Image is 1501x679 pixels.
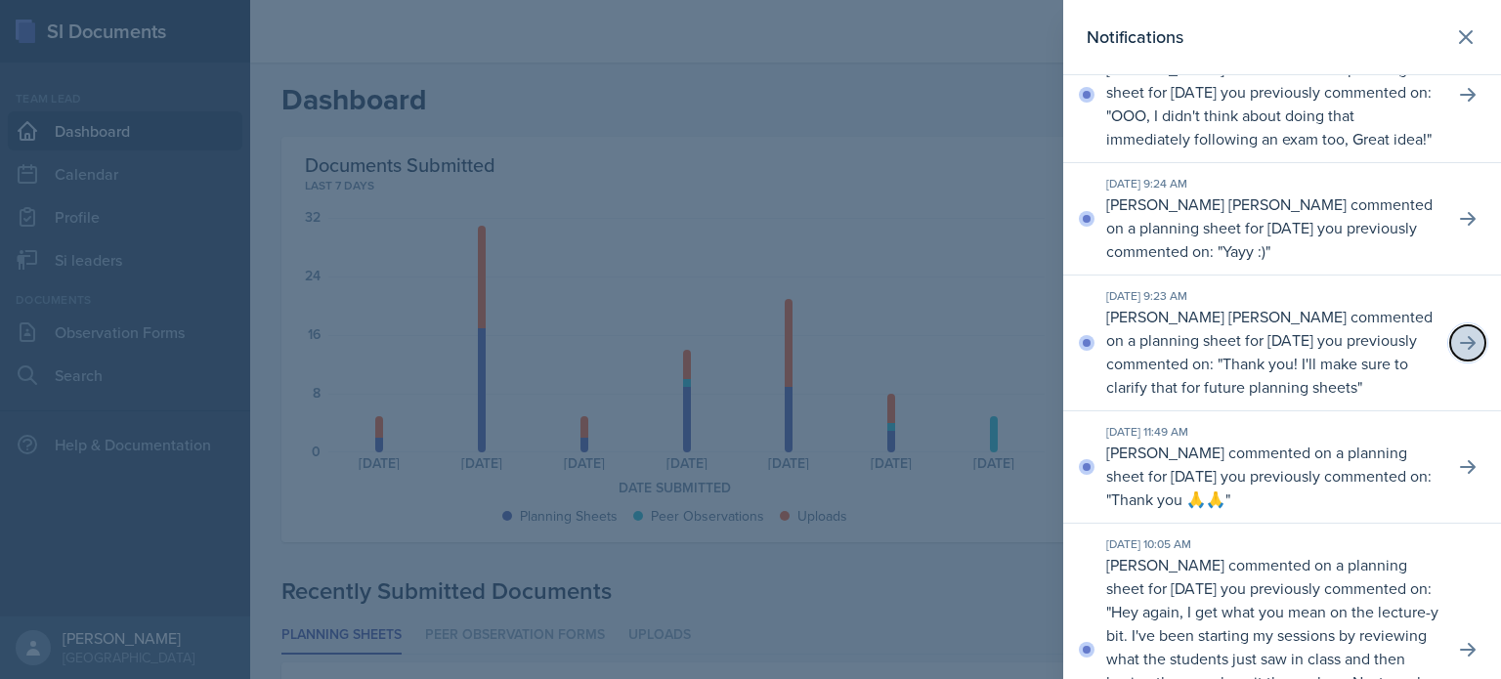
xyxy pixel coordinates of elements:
[1087,23,1183,51] h2: Notifications
[1106,305,1438,399] p: [PERSON_NAME] [PERSON_NAME] commented on a planning sheet for [DATE] you previously commented on:...
[1111,488,1225,510] p: Thank you 🙏🙏
[1106,353,1408,398] p: Thank you! I'll make sure to clarify that for future planning sheets
[1106,175,1438,192] div: [DATE] 9:24 AM
[1106,287,1438,305] div: [DATE] 9:23 AM
[1106,535,1438,553] div: [DATE] 10:05 AM
[1106,441,1438,511] p: [PERSON_NAME] commented on a planning sheet for [DATE] you previously commented on: " "
[1222,240,1265,262] p: Yayy :)
[1106,105,1427,149] p: OOO, I didn't think about doing that immediately following an exam too, Great idea!
[1106,57,1438,150] p: [PERSON_NAME] commented on a planning sheet for [DATE] you previously commented on: " "
[1106,192,1438,263] p: [PERSON_NAME] [PERSON_NAME] commented on a planning sheet for [DATE] you previously commented on:...
[1106,423,1438,441] div: [DATE] 11:49 AM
